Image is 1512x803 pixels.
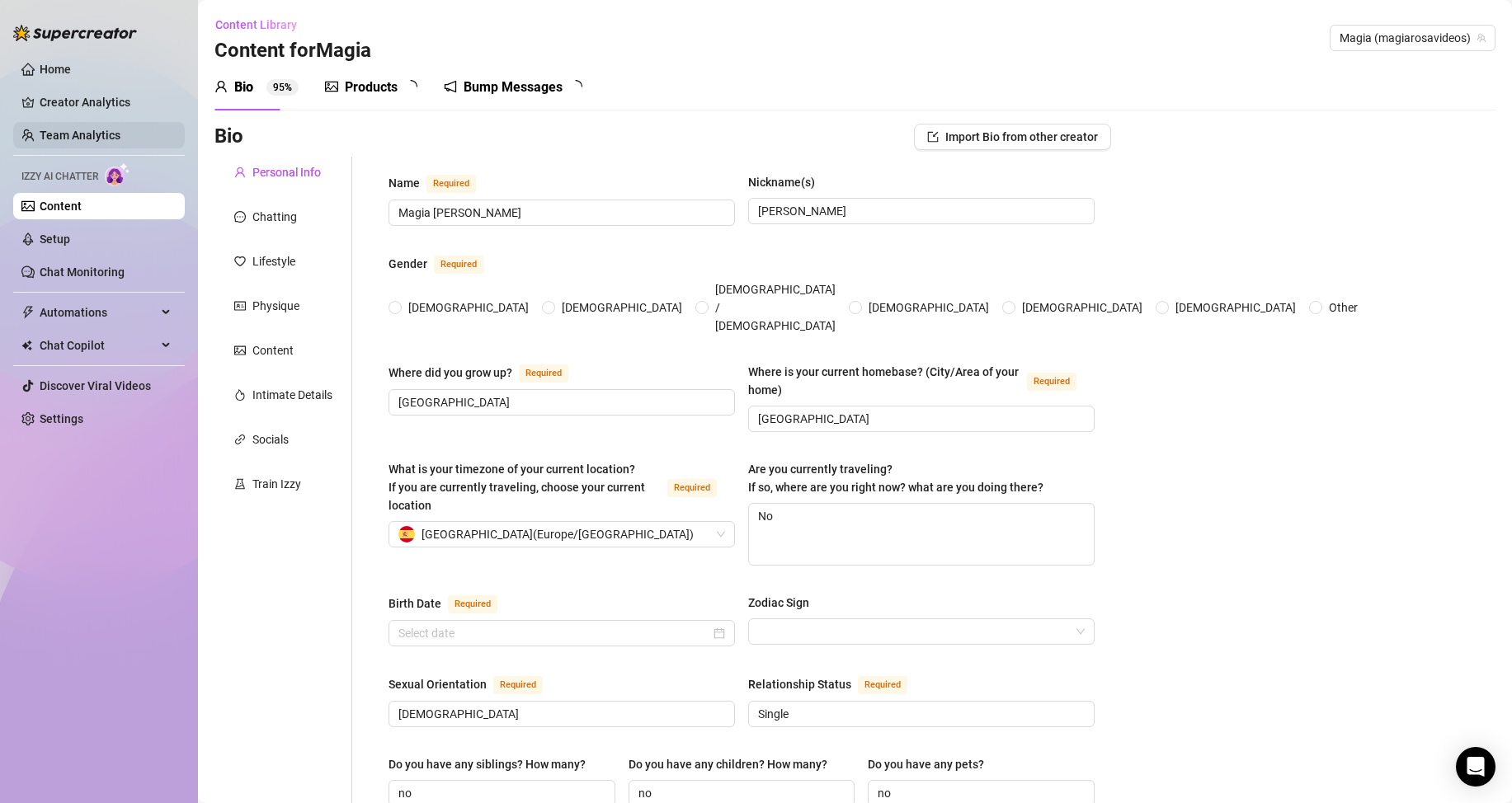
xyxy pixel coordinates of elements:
span: Required [1027,373,1076,391]
div: Name [389,174,420,192]
button: Import Bio from other creator [914,124,1111,150]
h3: Content for Magia [214,38,371,64]
label: Birth Date [389,594,516,613]
label: Do you have any siblings? How many? [389,755,597,773]
span: Required [667,479,717,497]
span: user [214,80,228,93]
div: Where did you grow up? [389,364,512,382]
span: Chat Copilot [40,332,157,359]
span: Required [519,364,568,383]
span: [DEMOGRAPHIC_DATA] / [DEMOGRAPHIC_DATA] [709,280,842,335]
span: fire [234,389,246,401]
input: Relationship Status [758,705,1081,723]
div: Chatting [252,208,297,226]
div: Do you have any children? How many? [629,755,827,773]
input: Name [398,204,722,222]
a: Settings [40,412,83,425]
span: Magia (magiarosavideos) [1340,26,1486,50]
a: Creator Analytics [40,89,172,115]
div: Sexual Orientation [389,675,487,693]
span: Automations [40,299,157,326]
span: Other [1322,298,1364,317]
span: [GEOGRAPHIC_DATA] ( Europe/[GEOGRAPHIC_DATA] ) [422,522,694,547]
a: Setup [40,232,70,246]
div: Personal Info [252,163,321,181]
span: [DEMOGRAPHIC_DATA] [1015,298,1149,317]
span: loading [568,78,584,95]
div: Do you have any siblings? How many? [389,755,586,773]
span: thunderbolt [21,306,35,319]
div: Socials [252,430,289,448]
div: Intimate Details [252,386,332,404]
div: Physique [252,297,299,315]
span: Content Library [215,18,297,31]
div: Where is your current homebase? (City/Area of your home) [748,363,1020,399]
span: What is your timezone of your current location? If you are currently traveling, choose your curre... [389,463,645,512]
span: picture [325,80,338,93]
a: Home [40,63,71,76]
span: message [234,211,246,223]
span: [DEMOGRAPHIC_DATA] [862,298,996,317]
label: Sexual Orientation [389,674,561,694]
span: notification [444,80,457,93]
span: Izzy AI Chatter [21,169,98,185]
span: Required [426,175,476,193]
input: Where is your current homebase? (City/Area of your home) [758,410,1081,428]
a: Team Analytics [40,129,120,142]
label: Nickname(s) [748,173,827,191]
div: Do you have any pets? [868,755,984,773]
img: Chat Copilot [21,340,32,351]
textarea: No [749,504,1094,565]
img: logo-BBDzfeDw.svg [13,25,137,41]
div: Nickname(s) [748,173,815,191]
span: Required [434,256,483,274]
span: [DEMOGRAPHIC_DATA] [1169,298,1302,317]
div: Content [252,341,294,359]
img: es [398,526,415,542]
button: Content Library [214,12,310,38]
span: [DEMOGRAPHIC_DATA] [402,298,535,317]
span: experiment [234,478,246,490]
div: Open Intercom Messenger [1456,747,1496,787]
label: Gender [389,254,502,274]
span: link [234,434,246,445]
label: Where is your current homebase? (City/Area of your home) [748,363,1095,399]
input: Where did you grow up? [398,393,722,411]
div: Lifestyle [252,252,295,270]
input: Do you have any pets? [878,784,1081,802]
div: Bio [234,77,253,97]
a: Content [40,200,82,213]
label: Name [389,173,494,193]
div: Zodiac Sign [748,594,809,612]
span: import [927,131,939,143]
span: Import Bio from other creator [945,130,1098,143]
span: Required [448,595,497,613]
label: Zodiac Sign [748,594,821,612]
span: idcard [234,300,246,312]
input: Birth Date [398,624,710,642]
span: Required [858,676,907,694]
label: Do you have any pets? [868,755,996,773]
div: Bump Messages [464,77,563,97]
input: Do you have any siblings? How many? [398,784,602,802]
a: Chat Monitoring [40,265,125,279]
a: Discover Viral Videos [40,379,151,392]
span: [DEMOGRAPHIC_DATA] [555,298,689,317]
h3: Bio [214,124,243,150]
div: Gender [389,255,427,273]
span: Required [493,676,543,694]
sup: 95% [266,79,299,96]
span: picture [234,345,246,356]
div: Relationship Status [748,675,851,693]
span: Are you currently traveling? If so, where are you right now? what are you doing there? [748,463,1043,494]
div: Products [345,77,398,97]
input: Sexual Orientation [398,705,722,723]
label: Relationship Status [748,674,926,694]
img: AI Chatter [105,162,130,186]
span: heart [234,256,246,267]
label: Where did you grow up? [389,363,586,383]
span: loading [403,78,419,95]
span: user [234,167,246,178]
span: team [1477,33,1486,43]
div: Train Izzy [252,475,301,493]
